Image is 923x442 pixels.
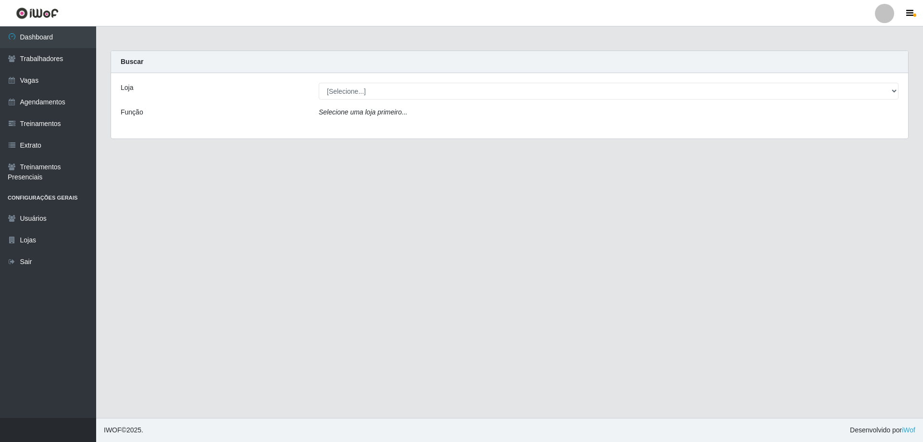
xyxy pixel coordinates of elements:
[16,7,59,19] img: CoreUI Logo
[104,425,143,435] span: © 2025 .
[121,83,133,93] label: Loja
[319,108,407,116] i: Selecione uma loja primeiro...
[121,58,143,65] strong: Buscar
[902,426,915,434] a: iWof
[121,107,143,117] label: Função
[850,425,915,435] span: Desenvolvido por
[104,426,122,434] span: IWOF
